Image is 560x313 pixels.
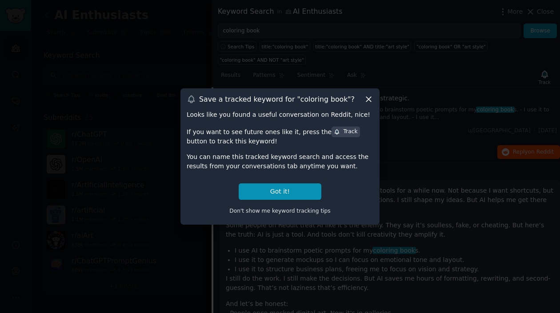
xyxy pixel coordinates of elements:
h3: Save a tracked keyword for " coloring book "? [199,95,355,104]
div: Track [334,128,357,136]
div: Looks like you found a useful conversation on Reddit, nice! [187,110,373,119]
button: Got it! [239,183,321,200]
div: You can name this tracked keyword search and access the results from your conversations tab anyti... [187,152,373,171]
span: Don't show me keyword tracking tips [229,208,331,214]
div: If you want to see future ones like it, press the button to track this keyword! [187,126,373,146]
